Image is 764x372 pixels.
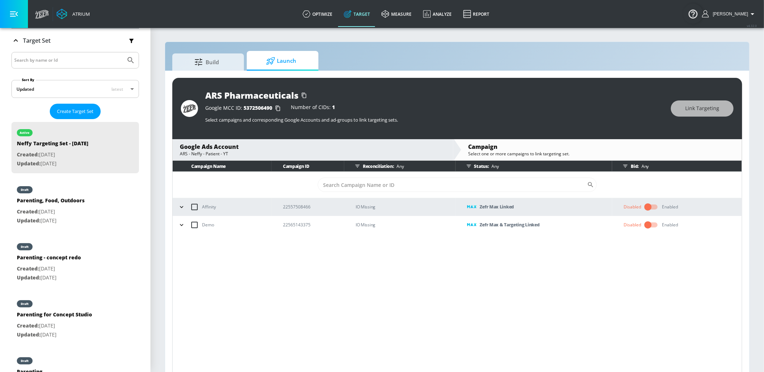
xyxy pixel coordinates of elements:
div: Parenting, Food, Outdoors [17,197,85,207]
div: ARS Pharmaceuticals [205,89,298,101]
div: active [20,131,30,135]
div: draftParenting - concept redoCreated:[DATE]Updated:[DATE] [11,236,139,287]
p: Any [639,163,649,170]
p: Affinity [202,203,216,211]
div: Enabled [662,222,678,228]
p: 22565143375 [283,221,344,229]
a: Atrium [57,9,90,19]
a: optimize [297,1,338,27]
div: activeNeffy Targeting Set - [DATE]Created:[DATE]Updated:[DATE] [11,122,139,173]
div: draft [21,302,29,306]
div: Select one or more campaigns to link targeting set. [469,151,735,157]
span: Build [179,53,234,71]
span: Created: [17,322,39,329]
span: Created: [17,151,39,158]
p: Demo [202,221,214,229]
p: [DATE] [17,150,88,159]
span: Updated: [17,331,40,338]
div: Disabled [624,222,641,228]
span: Updated: [17,160,40,167]
div: Google Ads Account [180,143,446,151]
p: [DATE] [17,207,85,216]
p: [DATE] [17,330,92,339]
button: Open Resource Center [683,4,703,24]
span: Updated: [17,217,40,224]
span: 1 [332,104,335,110]
span: Created: [17,208,39,215]
p: Select campaigns and corresponding Google Accounts and ad-groups to link targeting sets. [205,117,664,123]
p: IO Missing [356,203,456,211]
div: Bid: [620,161,738,171]
p: [DATE] [17,264,81,273]
p: Zefr Max & Targeting Linked [480,221,540,229]
div: Atrium [69,11,90,17]
div: Google Ads AccountARS - Neffy - Patient - YT [173,139,453,160]
div: Number of CIDs: [291,105,335,112]
p: [DATE] [17,216,85,225]
span: login as: casey.cohen@zefr.com [710,11,748,17]
th: Campaign ID [272,161,344,172]
div: Neffy Targeting Set - [DATE] [17,140,88,150]
a: measure [376,1,417,27]
div: Reconciliation: [352,161,456,171]
div: Enabled [662,204,678,210]
label: Sort By [20,77,36,82]
p: [DATE] [17,273,81,282]
div: draftParenting for Concept StudioCreated:[DATE]Updated:[DATE] [11,293,139,344]
div: Disabled [624,204,641,210]
span: Launch [254,52,308,70]
p: IO Missing [356,221,456,229]
div: Target Set [11,29,139,52]
p: Zefr Max Linked [480,203,514,211]
button: [PERSON_NAME] [702,10,757,18]
p: [DATE] [17,159,88,168]
button: Create Target Set [50,104,101,119]
div: draft [21,245,29,249]
div: draftParenting, Food, OutdoorsCreated:[DATE]Updated:[DATE] [11,179,139,230]
div: draft [21,359,29,363]
a: Report [457,1,495,27]
p: 22557508466 [283,203,344,211]
div: Parenting - concept redo [17,254,81,264]
span: latest [111,86,123,92]
p: [DATE] [17,321,92,330]
div: Parenting for Concept Studio [17,311,92,321]
span: 5372506490 [244,104,272,111]
div: Search CID Name or Number [318,178,597,192]
a: Analyze [417,1,457,27]
div: Google MCC ID: [205,105,284,112]
a: Target [338,1,376,27]
p: Any [489,163,499,170]
p: Any [394,163,404,170]
div: draft [21,188,29,192]
span: Create Target Set [57,107,93,116]
span: v 4.32.0 [747,24,757,28]
input: Search by name or Id [14,56,123,65]
div: ARS - Neffy - Patient - YT [180,151,446,157]
div: Updated [16,86,34,92]
th: Campaign Name [173,161,272,172]
div: Status: [463,161,612,171]
div: Campaign [469,143,735,151]
span: Created: [17,265,39,272]
p: Target Set [23,37,51,44]
span: Updated: [17,274,40,281]
input: Search Campaign Name or ID [318,178,587,192]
